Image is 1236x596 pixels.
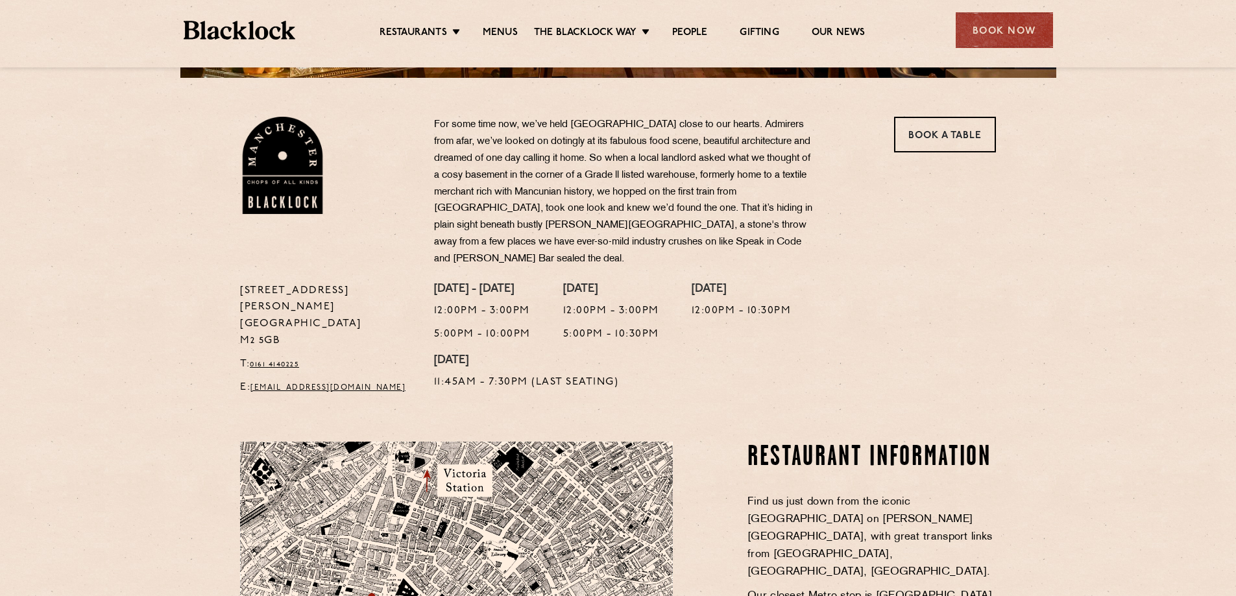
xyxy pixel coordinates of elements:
[240,283,415,350] p: [STREET_ADDRESS][PERSON_NAME] [GEOGRAPHIC_DATA] M2 5GB
[747,497,993,577] span: Find us just down from the iconic [GEOGRAPHIC_DATA] on [PERSON_NAME][GEOGRAPHIC_DATA], with great...
[434,283,531,297] h4: [DATE] - [DATE]
[434,354,619,368] h4: [DATE]
[894,117,996,152] a: Book a Table
[240,356,415,373] p: T:
[240,379,415,396] p: E:
[250,384,406,392] a: [EMAIL_ADDRESS][DOMAIN_NAME]
[956,12,1053,48] div: Book Now
[563,326,659,343] p: 5:00pm - 10:30pm
[184,21,296,40] img: BL_Textured_Logo-footer-cropped.svg
[747,442,996,474] h2: Restaurant Information
[563,303,659,320] p: 12:00pm - 3:00pm
[812,27,866,41] a: Our News
[240,117,325,214] img: BL_Manchester_Logo-bleed.png
[740,27,779,41] a: Gifting
[380,27,447,41] a: Restaurants
[672,27,707,41] a: People
[692,303,792,320] p: 12:00pm - 10:30pm
[534,27,636,41] a: The Blacklock Way
[434,374,619,391] p: 11:45am - 7:30pm (Last Seating)
[434,117,817,268] p: For some time now, we’ve held [GEOGRAPHIC_DATA] close to our hearts. Admirers from afar, we’ve lo...
[692,283,792,297] h4: [DATE]
[483,27,518,41] a: Menus
[563,283,659,297] h4: [DATE]
[434,326,531,343] p: 5:00pm - 10:00pm
[250,361,299,368] a: 0161 4140225
[434,303,531,320] p: 12:00pm - 3:00pm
